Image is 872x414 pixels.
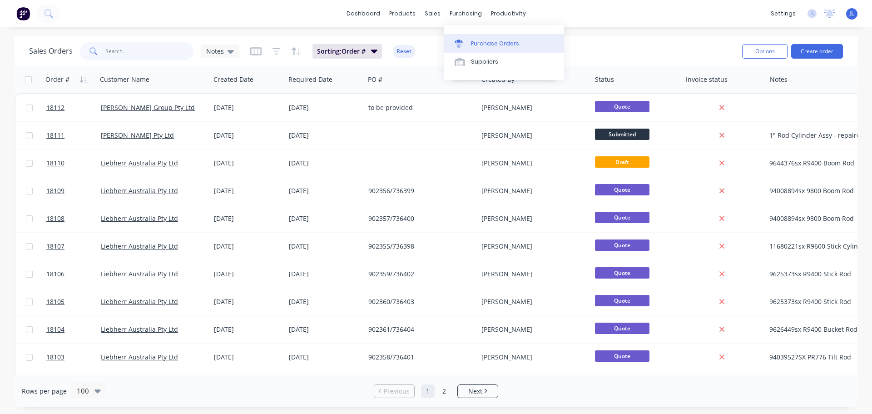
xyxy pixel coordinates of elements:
[595,239,649,251] span: Quote
[393,45,415,58] button: Reset
[289,325,361,334] div: [DATE]
[368,103,469,112] div: to be provided
[46,260,101,288] a: 18106
[595,156,649,168] span: Draft
[686,75,728,84] div: Invoice status
[595,212,649,223] span: Quote
[46,122,101,149] a: 18111
[46,344,101,371] a: 18103
[368,186,469,195] div: 902356/736399
[368,269,469,279] div: 902359/736402
[46,150,101,177] a: 18110
[101,353,178,361] a: Liebherr Australia Pty Ltd
[486,7,530,20] div: productivity
[101,214,178,223] a: Liebherr Australia Pty Ltd
[289,186,361,195] div: [DATE]
[289,131,361,140] div: [DATE]
[770,75,788,84] div: Notes
[46,177,101,205] a: 18109
[46,242,64,251] span: 18107
[214,297,282,306] div: [DATE]
[288,75,332,84] div: Required Date
[742,44,788,59] button: Options
[481,269,582,279] div: [PERSON_NAME]
[368,297,469,306] div: 902360/736403
[289,242,361,251] div: [DATE]
[46,159,64,168] span: 18110
[101,103,195,112] a: [PERSON_NAME] Group Pty Ltd
[595,75,614,84] div: Status
[481,325,582,334] div: [PERSON_NAME]
[46,233,101,260] a: 18107
[444,34,564,52] a: Purchase Orders
[101,325,178,334] a: Liebherr Australia Pty Ltd
[46,269,64,279] span: 18106
[214,269,282,279] div: [DATE]
[368,325,469,334] div: 902361/736404
[46,103,64,112] span: 18112
[374,387,414,396] a: Previous page
[101,297,178,306] a: Liebherr Australia Pty Ltd
[213,75,253,84] div: Created Date
[342,7,385,20] a: dashboard
[46,325,64,334] span: 18104
[214,186,282,195] div: [DATE]
[46,186,64,195] span: 18109
[29,47,73,55] h1: Sales Orders
[46,288,101,315] a: 18105
[444,53,564,71] a: Suppliers
[421,384,435,398] a: Page 1 is your current page
[471,58,498,66] div: Suppliers
[101,242,178,250] a: Liebherr Australia Pty Ltd
[289,214,361,223] div: [DATE]
[289,297,361,306] div: [DATE]
[595,129,649,140] span: Submitted
[481,131,582,140] div: [PERSON_NAME]
[46,297,64,306] span: 18105
[46,316,101,343] a: 18104
[101,131,174,140] a: [PERSON_NAME] Pty Ltd
[289,159,361,168] div: [DATE]
[595,295,649,306] span: Quote
[46,353,64,362] span: 18103
[214,353,282,362] div: [DATE]
[100,75,149,84] div: Customer Name
[46,371,101,399] a: 18102
[368,75,382,84] div: PO #
[481,159,582,168] div: [PERSON_NAME]
[481,353,582,362] div: [PERSON_NAME]
[214,103,282,112] div: [DATE]
[595,101,649,112] span: Quote
[317,47,366,56] span: Sorting: Order #
[46,205,101,232] a: 18108
[46,131,64,140] span: 18111
[595,267,649,279] span: Quote
[368,353,469,362] div: 902358/736401
[214,214,282,223] div: [DATE]
[289,269,361,279] div: [DATE]
[481,103,582,112] div: [PERSON_NAME]
[471,40,519,48] div: Purchase Orders
[385,7,420,20] div: products
[101,186,178,195] a: Liebherr Australia Pty Ltd
[595,323,649,334] span: Quote
[481,214,582,223] div: [PERSON_NAME]
[791,44,843,59] button: Create order
[46,214,64,223] span: 18108
[105,42,194,60] input: Search...
[595,350,649,362] span: Quote
[214,159,282,168] div: [DATE]
[370,384,502,398] ul: Pagination
[289,103,361,112] div: [DATE]
[468,387,482,396] span: Next
[101,269,178,278] a: Liebherr Australia Pty Ltd
[368,214,469,223] div: 902357/736400
[206,46,224,56] span: Notes
[849,10,854,18] span: JL
[420,7,445,20] div: sales
[22,387,67,396] span: Rows per page
[214,325,282,334] div: [DATE]
[16,7,30,20] img: Factory
[289,353,361,362] div: [DATE]
[45,75,69,84] div: Order #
